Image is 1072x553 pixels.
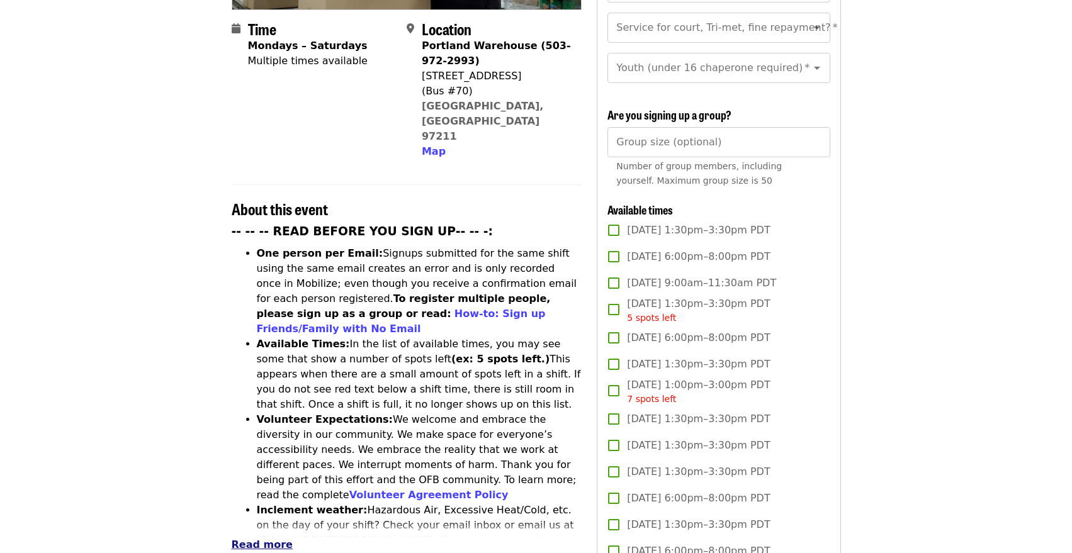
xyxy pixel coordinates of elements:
i: map-marker-alt icon [407,23,414,35]
strong: Volunteer Expectations: [257,413,393,425]
span: About this event [232,198,328,220]
a: How-to: Sign up Friends/Family with No Email [257,308,546,335]
li: We welcome and embrace the diversity in our community. We make space for everyone’s accessibility... [257,412,582,503]
button: Read more [232,537,293,552]
span: 5 spots left [627,313,676,323]
span: [DATE] 6:00pm–8:00pm PDT [627,330,770,345]
span: [DATE] 1:30pm–3:30pm PDT [627,223,770,238]
div: Multiple times available [248,53,368,69]
strong: Portland Warehouse (503-972-2993) [422,40,571,67]
a: [GEOGRAPHIC_DATA], [GEOGRAPHIC_DATA] 97211 [422,100,544,142]
a: Volunteer Agreement Policy [349,489,509,501]
li: Signups submitted for the same shift using the same email creates an error and is only recorded o... [257,246,582,337]
strong: Available Times: [257,338,350,350]
span: [DATE] 1:30pm–3:30pm PDT [627,357,770,372]
span: 7 spots left [627,394,676,404]
strong: (ex: 5 spots left.) [451,353,550,365]
span: [DATE] 9:00am–11:30am PDT [627,276,776,291]
div: [STREET_ADDRESS] [422,69,572,84]
span: Are you signing up a group? [607,106,731,123]
strong: -- -- -- READ BEFORE YOU SIGN UP-- -- -: [232,225,494,238]
span: Number of group members, including yourself. Maximum group size is 50 [616,161,782,186]
div: (Bus #70) [422,84,572,99]
li: In the list of available times, you may see some that show a number of spots left This appears wh... [257,337,582,412]
strong: To register multiple people, please sign up as a group or read: [257,293,551,320]
span: [DATE] 6:00pm–8:00pm PDT [627,249,770,264]
button: Open [808,19,826,36]
button: Map [422,144,446,159]
i: calendar icon [232,23,240,35]
strong: Mondays – Saturdays [248,40,368,52]
span: Read more [232,539,293,550]
strong: Inclement weather: [257,504,368,516]
span: [DATE] 1:30pm–3:30pm PDT [627,517,770,532]
input: [object Object] [607,127,830,157]
span: [DATE] 1:00pm–3:00pm PDT [627,377,770,406]
span: Time [248,18,276,40]
span: [DATE] 6:00pm–8:00pm PDT [627,491,770,506]
span: [DATE] 1:30pm–3:30pm PDT [627,296,770,325]
span: Map [422,145,446,157]
button: Open [808,59,826,77]
span: [DATE] 1:30pm–3:30pm PDT [627,438,770,453]
span: [DATE] 1:30pm–3:30pm PDT [627,464,770,479]
span: [DATE] 1:30pm–3:30pm PDT [627,411,770,427]
span: Location [422,18,471,40]
strong: One person per Email: [257,247,383,259]
span: Available times [607,201,673,218]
